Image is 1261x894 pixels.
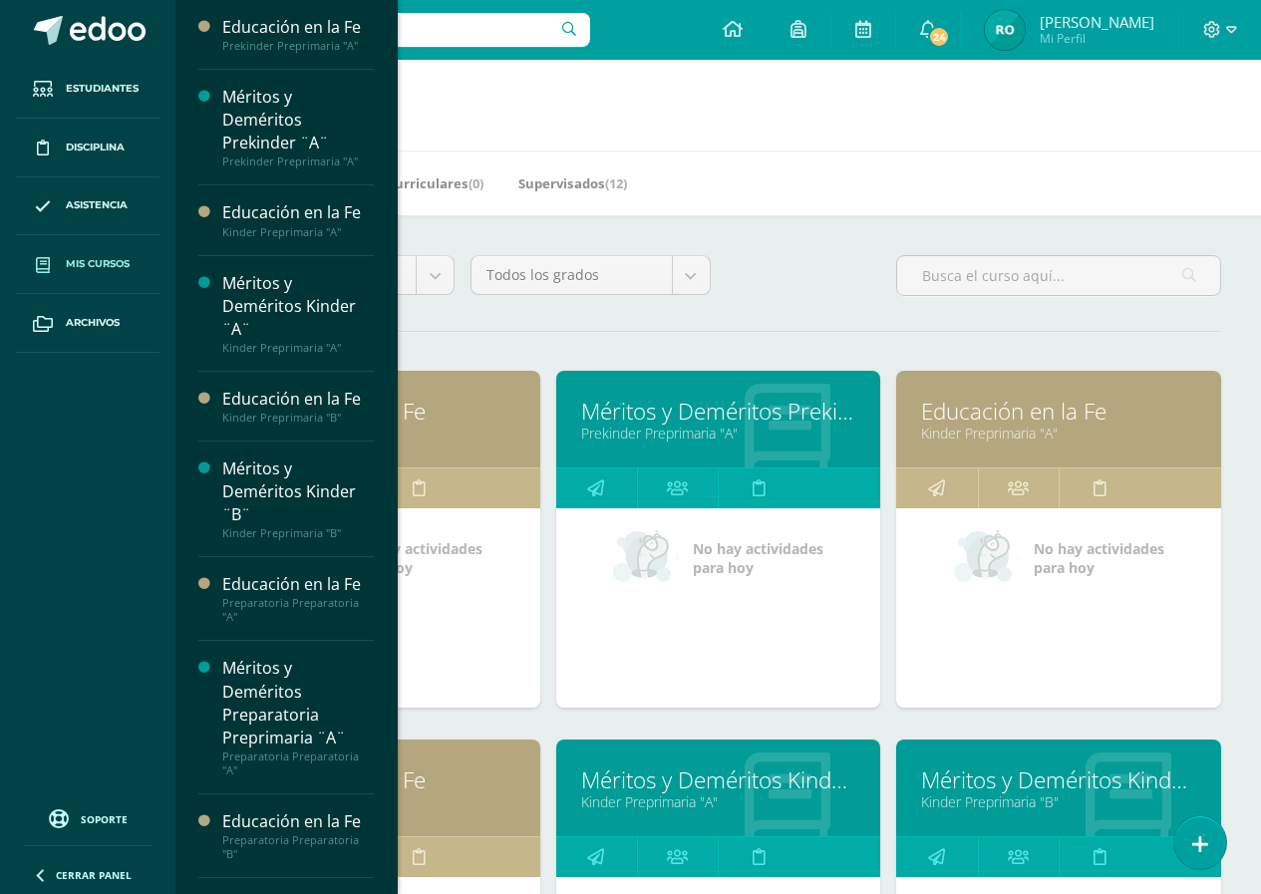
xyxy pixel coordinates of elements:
[581,792,856,811] a: Kinder Preprimaria "A"
[472,256,709,294] a: Todos los grados
[897,256,1220,295] input: Busca el curso aquí...
[222,86,374,154] div: Méritos y Deméritos Prekinder ¨A¨
[222,388,374,411] div: Educación en la Fe
[24,804,152,831] a: Soporte
[1040,12,1154,32] span: [PERSON_NAME]
[352,539,482,577] span: No hay actividades para hoy
[222,596,374,624] div: Preparatoria Preparatoria "A"
[16,177,159,236] a: Asistencia
[66,197,128,213] span: Asistencia
[222,573,374,596] div: Educación en la Fe
[222,810,374,833] div: Educación en la Fe
[222,749,374,777] div: Preparatoria Preparatoria "A"
[921,396,1196,427] a: Educación en la Fe
[222,86,374,168] a: Méritos y Deméritos Prekinder ¨A¨Prekinder Preprimaria "A"
[222,201,374,224] div: Educación en la Fe
[222,154,374,168] div: Prekinder Preprimaria "A"
[921,764,1196,795] a: Méritos y Deméritos Kinder ¨B¨
[921,424,1196,443] a: Kinder Preprimaria "A"
[222,657,374,748] div: Méritos y Deméritos Preparatoria Preprimaria ¨A¨
[66,315,120,331] span: Archivos
[1040,30,1154,47] span: Mi Perfil
[222,573,374,624] a: Educación en la FePreparatoria Preparatoria "A"
[66,140,125,155] span: Disciplina
[581,764,856,795] a: Méritos y Deméritos Kinder ¨A¨
[222,16,374,53] a: Educación en la FePrekinder Preprimaria "A"
[16,60,159,119] a: Estudiantes
[222,201,374,238] a: Educación en la FeKinder Preprimaria "A"
[222,272,374,355] a: Méritos y Deméritos Kinder ¨A¨Kinder Preprimaria "A"
[81,812,128,826] span: Soporte
[222,225,374,239] div: Kinder Preprimaria "A"
[66,256,130,272] span: Mis cursos
[921,792,1196,811] a: Kinder Preprimaria "B"
[222,16,374,39] div: Educación en la Fe
[928,26,950,48] span: 24
[222,457,374,526] div: Méritos y Deméritos Kinder ¨B¨
[56,868,132,882] span: Cerrar panel
[222,833,374,861] div: Preparatoria Preparatoria "B"
[222,810,374,861] a: Educación en la FePreparatoria Preparatoria "B"
[16,235,159,294] a: Mis cursos
[613,528,679,588] img: no_activities_small.png
[581,396,856,427] a: Méritos y Deméritos Prekinder ¨A¨
[222,388,374,425] a: Educación en la FeKinder Preprimaria "B"
[16,294,159,353] a: Archivos
[469,174,483,192] span: (0)
[222,39,374,53] div: Prekinder Preprimaria "A"
[581,424,856,443] a: Prekinder Preprimaria "A"
[486,256,656,294] span: Todos los grados
[222,341,374,355] div: Kinder Preprimaria "A"
[327,167,483,199] a: Mis Extracurriculares(0)
[16,119,159,177] a: Disciplina
[1034,539,1164,577] span: No hay actividades para hoy
[605,174,627,192] span: (12)
[222,457,374,540] a: Méritos y Deméritos Kinder ¨B¨Kinder Preprimaria "B"
[985,10,1025,50] img: 8d48db53a1f9df0430cdaa67bcb0c1b1.png
[222,657,374,776] a: Méritos y Deméritos Preparatoria Preprimaria ¨A¨Preparatoria Preparatoria "A"
[693,539,823,577] span: No hay actividades para hoy
[954,528,1020,588] img: no_activities_small.png
[518,167,627,199] a: Supervisados(12)
[222,272,374,341] div: Méritos y Deméritos Kinder ¨A¨
[66,81,139,97] span: Estudiantes
[222,411,374,425] div: Kinder Preprimaria "B"
[222,526,374,540] div: Kinder Preprimaria "B"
